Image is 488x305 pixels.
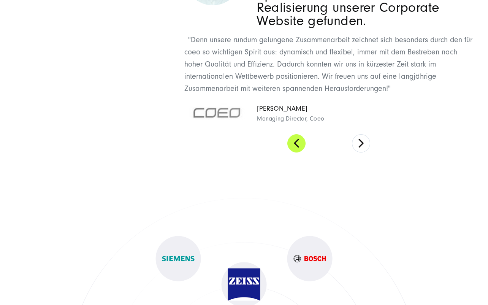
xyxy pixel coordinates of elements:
img: csm_coeo_logo_02_09fa832268 [184,102,251,126]
img: Kundenlogo Siemens AG Grün - Digitalagentur SUNZINET-svg [162,256,195,261]
span: Managing Director, Coeo [257,114,324,124]
img: Kundenlogo Zeiss Blau und Weiss- Digitalagentur SUNZINET [228,268,260,301]
span: [PERSON_NAME] [257,103,324,114]
p: "Denn unsere rundum gelungene Zusammenarbeit zeichnet sich besonders durch den für coeo so wichti... [184,34,473,95]
img: Bosch Kunde Logo - Digitalagentur SUNZINET [294,255,326,262]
